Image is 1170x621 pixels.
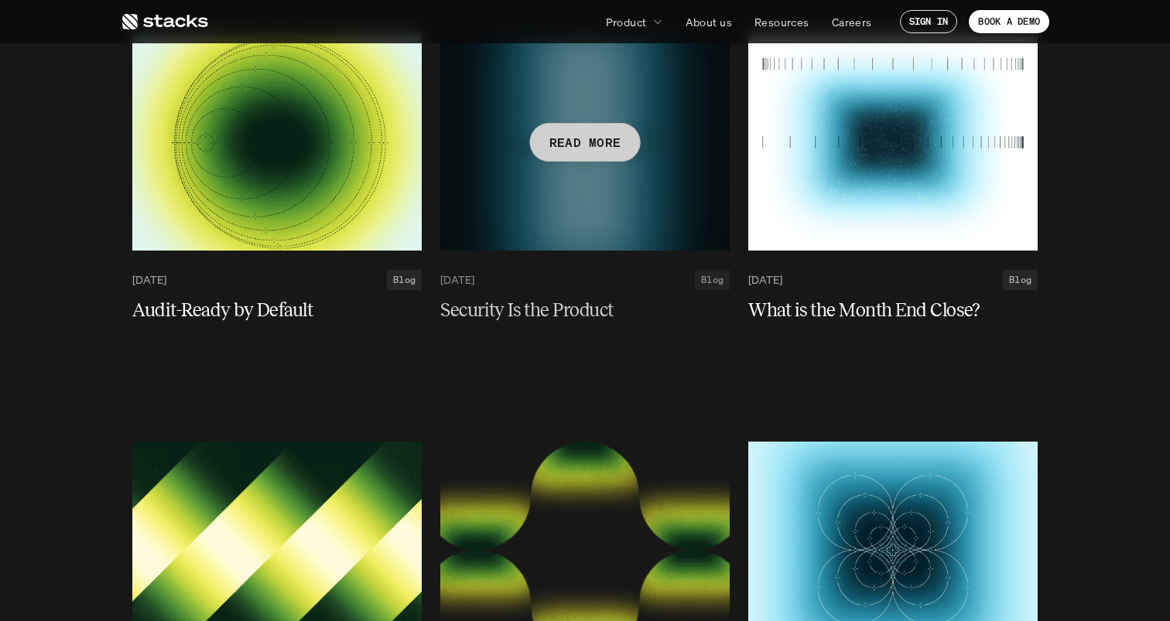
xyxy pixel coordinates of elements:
a: [DATE]Blog [748,270,1038,290]
a: Audit-Ready by Default [132,296,422,324]
p: Careers [832,14,872,30]
a: READ MORE [440,34,730,251]
p: Resources [754,14,809,30]
a: About us [676,8,741,36]
a: [DATE]Blog [440,270,730,290]
h5: Security Is the Product [440,296,711,324]
p: About us [686,14,732,30]
h2: Blog [393,275,416,285]
p: BOOK A DEMO [978,16,1040,27]
a: [DATE]Blog [132,270,422,290]
a: SIGN IN [900,10,958,33]
p: [DATE] [440,274,474,287]
h2: Blog [1009,275,1031,285]
a: Careers [823,8,881,36]
a: Security Is the Product [440,296,730,324]
a: BOOK A DEMO [969,10,1049,33]
a: Resources [745,8,819,36]
p: READ MORE [549,131,621,154]
p: [DATE] [132,274,166,287]
p: [DATE] [748,274,782,287]
h5: What is the Month End Close? [748,296,1019,324]
p: SIGN IN [909,16,949,27]
a: Privacy Policy [232,70,299,82]
p: Product [606,14,647,30]
a: What is the Month End Close? [748,296,1038,324]
h5: Audit-Ready by Default [132,296,403,324]
h2: Blog [701,275,724,285]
